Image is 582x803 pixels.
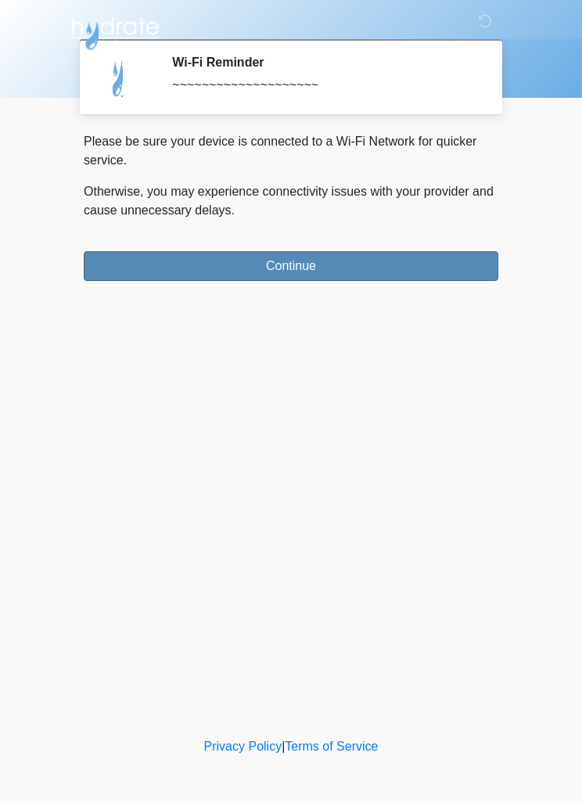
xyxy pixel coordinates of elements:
[232,203,235,217] span: .
[84,182,498,220] p: Otherwise, you may experience connectivity issues with your provider and cause unnecessary delays
[172,76,475,95] div: ~~~~~~~~~~~~~~~~~~~~
[282,740,285,753] a: |
[84,132,498,170] p: Please be sure your device is connected to a Wi-Fi Network for quicker service.
[95,55,142,102] img: Agent Avatar
[204,740,282,753] a: Privacy Policy
[84,251,498,281] button: Continue
[68,12,162,51] img: Hydrate IV Bar - Scottsdale Logo
[285,740,378,753] a: Terms of Service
